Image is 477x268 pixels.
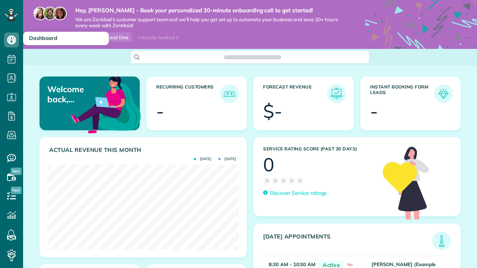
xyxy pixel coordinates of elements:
[263,102,282,121] div: $-
[370,84,434,103] h3: Instant Booking Form Leads
[53,7,67,20] img: michelle-19f622bdf1676172e81f8f8fba1fb50e276960ebfe0243fe18214015130c80e4.jpg
[329,86,344,101] img: icon_forecast_revenue-8c13a41c7ed35a8dcfafea3cbb826a0462acb37728057bba2d056411b612bbbe.png
[47,84,107,104] p: Welcome back, [PERSON_NAME]!
[279,174,288,187] span: ★
[11,187,22,194] span: New
[11,168,22,175] span: New
[436,86,451,101] img: icon_form_leads-04211a6a04a5b2264e4ee56bc0799ec3eb69b7e499cbb523a139df1d13a81ae0.png
[231,53,274,61] span: Search ZenMaid…
[263,84,327,103] h3: Forecast Revenue
[269,261,315,267] strong: 8:30 AM - 10:30 AM
[263,189,327,197] a: Discover Service ratings
[434,233,449,248] img: icon_todays_appointments-901f7ab196bb0bea1936b74009e4eb5ffbc2d2711fa7634e0d609ed5ef32b18b.png
[271,174,279,187] span: ★
[29,35,57,41] span: Dashboard
[263,174,271,187] span: ★
[222,86,237,101] img: icon_recurring_customers-cf858462ba22bcd05b5a5880d41d6543d210077de5bb9ebc9590e49fd87d84ed.png
[270,189,327,197] p: Discover Service ratings
[43,7,57,20] img: jorge-587dff0eeaa6aab1f244e6dc62b8924c3b6ad411094392a53c71c6c4a576187d.jpg
[288,174,296,187] span: ★
[156,102,164,121] div: -
[194,157,211,161] span: [DATE]
[70,68,142,140] img: dashboard_welcome-42a62b7d889689a78055ac9021e634bf52bae3f8056760290aed330b23ab8690.png
[218,157,236,161] span: [DATE]
[263,155,274,174] div: 0
[296,174,304,187] span: ★
[34,7,47,20] img: maria-72a9807cf96188c08ef61303f053569d2e2a8a1cde33d635c8a3ac13582a053d.jpg
[133,33,183,42] div: I already booked it
[75,16,343,29] span: We are ZenMaid’s customer support team and we’ll help you get set up to automate your business an...
[156,84,220,103] h3: Recurring Customers
[75,7,343,14] strong: Hey, [PERSON_NAME] - Book your personalized 30-minute onboarding call to get started!
[263,146,375,152] h3: Service Rating score (past 30 days)
[263,233,432,250] h3: [DATE] Appointments
[370,102,378,121] div: -
[49,147,239,153] h3: Actual Revenue this month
